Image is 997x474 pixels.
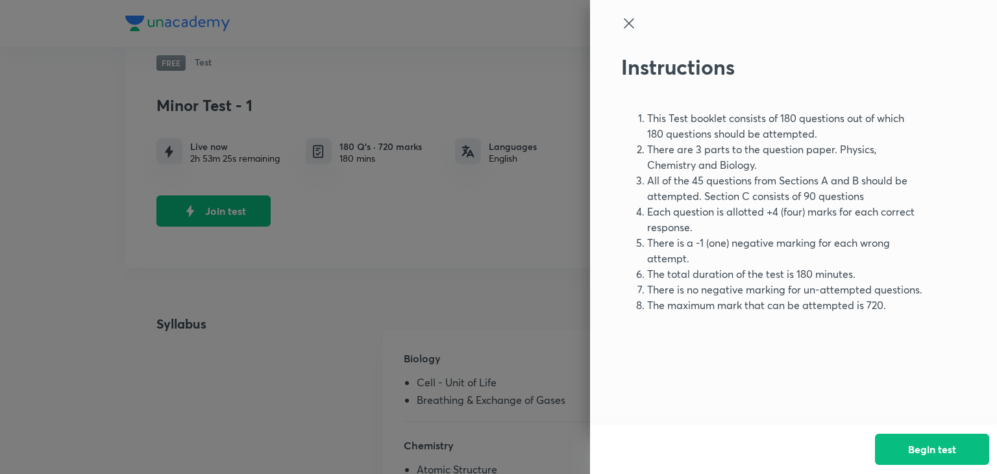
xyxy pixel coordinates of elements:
[647,266,922,282] li: The total duration of the test is 180 minutes.
[647,282,922,297] li: There is no negative marking for un-attempted questions.
[647,235,922,266] li: There is a -1 (one) negative marking for each wrong attempt.
[621,55,922,79] h2: Instructions
[875,434,989,465] button: Begin test
[647,204,922,235] li: Each question is allotted +4 (four) marks for each correct response.
[647,173,922,204] li: All of the 45 questions from Sections A and B should be attempted. Section C consists of 90 quest...
[647,110,922,142] li: This Test booklet consists of 180 questions out of which 180 questions should be attempted.
[647,142,922,173] li: There are 3 parts to the question paper. Physics, Chemistry and Biology.
[647,297,922,313] li: The maximum mark that can be attempted is 720.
